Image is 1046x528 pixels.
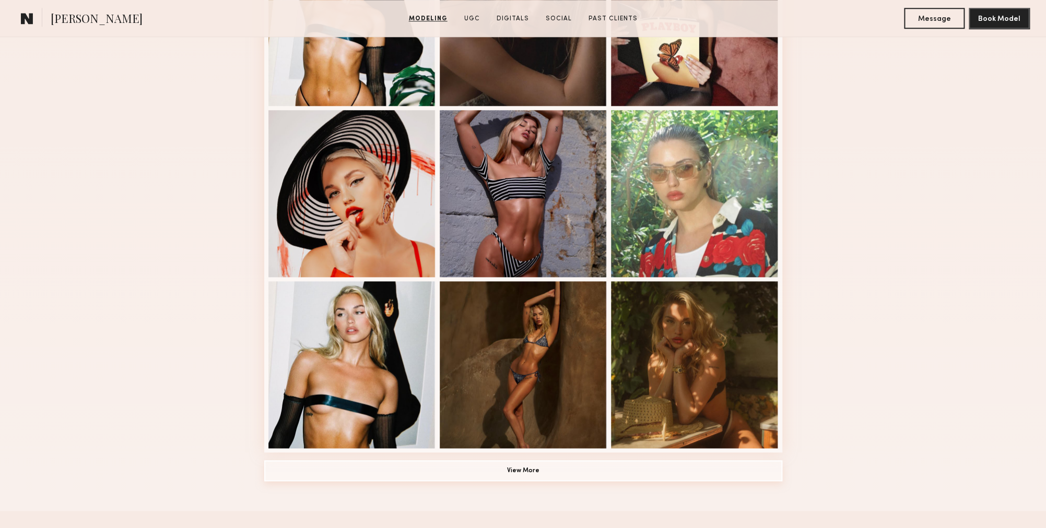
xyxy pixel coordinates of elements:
[264,460,782,481] button: View More
[51,10,143,29] span: [PERSON_NAME]
[904,8,965,29] button: Message
[969,8,1029,29] button: Book Model
[584,14,642,23] a: Past Clients
[460,14,484,23] a: UGC
[542,14,576,23] a: Social
[405,14,452,23] a: Modeling
[969,14,1029,22] a: Book Model
[492,14,533,23] a: Digitals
